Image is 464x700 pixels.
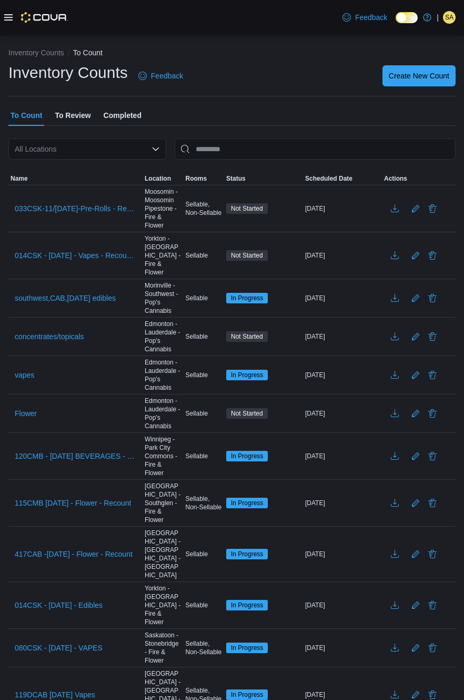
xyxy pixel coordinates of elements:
button: southwest,CAB,[DATE] edibles [11,290,120,306]
button: Delete [426,548,439,560]
button: Edit count details [409,546,422,562]
span: 120CMB - [DATE] BEVERAGES - Recount [15,451,136,461]
button: Delete [426,497,439,509]
button: Delete [426,450,439,462]
span: Moosomin - Moosomin Pipestone - Fire & Flower [145,188,181,230]
div: Sellable [184,292,225,304]
span: In Progress [231,549,263,559]
div: [DATE] [303,642,382,654]
button: Create New Count [382,65,456,86]
button: Delete [426,202,439,215]
div: [DATE] [303,369,382,381]
span: Flower [15,408,37,419]
span: Not Started [226,250,268,261]
span: [GEOGRAPHIC_DATA] - Southglen - Fire & Flower [145,482,181,524]
span: 033CSK-11/[DATE]-Pre-Rolls - Recount - Recount [15,203,136,214]
span: Yorkton - [GEOGRAPHIC_DATA] - Fire & Flower [145,584,181,626]
a: Feedback [338,7,391,28]
button: 033CSK-11/[DATE]-Pre-Rolls - Recount - Recount [11,201,140,216]
span: Completed [104,105,142,126]
span: Not Started [231,332,263,341]
nav: An example of EuiBreadcrumbs [8,47,456,60]
span: In Progress [226,370,268,380]
span: Status [226,174,246,183]
span: Edmonton - Lauderdale - Pop's Cannabis [145,397,181,430]
button: Flower [11,406,41,421]
a: Feedback [134,65,187,86]
span: Scheduled Date [305,174,352,183]
button: Delete [426,330,439,343]
span: 014CSK - [DATE] - Edibles [15,600,103,610]
button: Status [224,172,303,185]
input: This is a search bar. After typing your query, hit enter to filter the results lower in the page. [175,139,456,160]
div: Sellable [184,330,225,343]
button: Delete [426,369,439,381]
span: In Progress [231,451,263,461]
span: In Progress [231,643,263,653]
span: In Progress [226,643,268,653]
button: Edit count details [409,448,422,464]
span: Not Started [231,204,263,213]
span: Feedback [355,12,387,23]
span: In Progress [231,293,263,303]
span: In Progress [231,600,263,610]
span: In Progress [226,293,268,303]
span: vapes [15,370,34,380]
span: Rooms [186,174,207,183]
button: Inventory Counts [8,48,64,57]
span: 417CAB -[DATE] - Flower - Recount [15,549,133,559]
button: vapes [11,367,38,383]
span: Edmonton - Lauderdale - Pop's Cannabis [145,358,181,392]
img: Cova [21,12,68,23]
button: To Count [73,48,103,57]
button: Delete [426,249,439,262]
button: 417CAB -[DATE] - Flower - Recount [11,546,137,562]
button: 080CSK - [DATE] - VAPES [11,640,107,656]
span: In Progress [226,600,268,610]
div: Sellable [184,599,225,612]
span: SA [445,11,453,24]
span: In Progress [231,690,263,699]
span: In Progress [226,498,268,508]
div: Sellable [184,407,225,420]
button: Edit count details [409,329,422,344]
button: Delete [426,407,439,420]
span: Yorkton - [GEOGRAPHIC_DATA] - Fire & Flower [145,234,181,277]
span: Create New Count [389,71,449,81]
div: Sellable [184,450,225,462]
span: 014CSK - [DATE] - Vapes - Recount - Recount - Recount [15,250,136,261]
div: [DATE] [303,202,382,215]
input: Dark Mode [396,12,418,23]
h1: Inventory Counts [8,62,128,83]
span: Not Started [231,409,263,418]
div: [DATE] [303,249,382,262]
button: Edit count details [409,248,422,263]
button: Delete [426,292,439,304]
button: 115CMB [DATE] - Flower - Recount [11,495,135,511]
button: Edit count details [409,406,422,421]
button: concentrates/topicals [11,329,88,344]
button: 014CSK - [DATE] - Edibles [11,597,107,613]
span: In Progress [226,451,268,461]
span: [GEOGRAPHIC_DATA] - [GEOGRAPHIC_DATA] - [GEOGRAPHIC_DATA] [145,529,181,579]
span: Edmonton - Lauderdale - Pop's Cannabis [145,320,181,353]
span: Name [11,174,28,183]
div: [DATE] [303,292,382,304]
span: In Progress [231,498,263,508]
div: [DATE] [303,599,382,612]
span: To Count [11,105,42,126]
span: Not Started [226,203,268,214]
button: 120CMB - [DATE] BEVERAGES - Recount [11,448,140,464]
span: southwest,CAB,[DATE] edibles [15,293,116,303]
button: Delete [426,599,439,612]
span: Winnipeg - Park City Commons - Fire & Flower [145,435,181,477]
div: Sellable, Non-Sellable [184,637,225,658]
button: Edit count details [409,597,422,613]
span: Not Started [226,408,268,419]
button: Edit count details [409,367,422,383]
span: Saskatoon - Stonebridge - Fire & Flower [145,631,181,665]
button: 014CSK - [DATE] - Vapes - Recount - Recount - Recount [11,248,140,263]
span: 080CSK - [DATE] - VAPES [15,643,103,653]
div: [DATE] [303,497,382,509]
